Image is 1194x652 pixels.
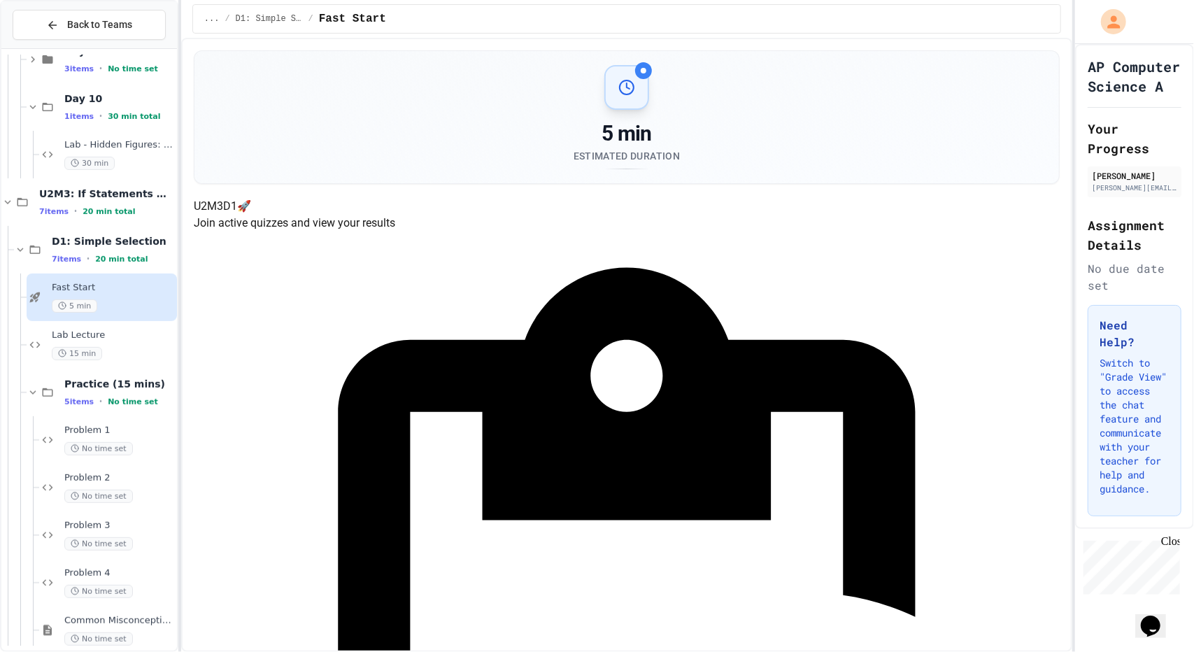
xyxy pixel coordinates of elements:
div: [PERSON_NAME] [1092,169,1177,182]
span: Day 10 [64,92,174,105]
span: Fast Start [52,282,174,294]
span: D1: Simple Selection [236,13,303,24]
span: Fast Start [319,10,386,27]
span: 3 items [64,64,94,73]
div: Estimated Duration [574,149,680,163]
span: No time set [108,397,158,406]
span: 5 items [64,397,94,406]
span: 30 min total [108,112,160,121]
span: Problem 2 [64,472,174,484]
iframe: chat widget [1078,535,1180,595]
h3: Need Help? [1100,317,1170,350]
span: Problem 4 [64,567,174,579]
iframe: chat widget [1135,596,1180,638]
div: My Account [1086,6,1130,38]
span: • [87,253,90,264]
span: U2M3: If Statements & Control Flow [39,187,174,200]
span: 20 min total [95,255,148,264]
span: No time set [64,490,133,503]
div: No due date set [1088,260,1181,294]
span: Problem 1 [64,425,174,437]
span: Practice (15 mins) [64,378,174,390]
span: No time set [64,442,133,455]
span: / [308,13,313,24]
span: 30 min [64,157,115,170]
span: 20 min total [83,207,135,216]
span: / [225,13,229,24]
span: 7 items [52,255,81,264]
span: Problem 3 [64,520,174,532]
span: D1: Simple Selection [52,235,174,248]
button: Back to Teams [13,10,166,40]
span: 5 min [52,299,97,313]
span: Back to Teams [67,17,132,32]
span: No time set [64,632,133,646]
div: [PERSON_NAME][EMAIL_ADDRESS][PERSON_NAME][DOMAIN_NAME] [1092,183,1177,193]
div: Chat with us now!Close [6,6,97,89]
h2: Your Progress [1088,119,1181,158]
span: 7 items [39,207,69,216]
h4: U2M3D1 🚀 [194,198,1060,215]
span: No time set [64,537,133,551]
p: Switch to "Grade View" to access the chat feature and communicate with your teacher for help and ... [1100,356,1170,496]
span: • [99,111,102,122]
p: Join active quizzes and view your results [194,215,1060,232]
h1: AP Computer Science A [1088,57,1181,96]
span: Common Misconceptions [64,615,174,627]
span: 1 items [64,112,94,121]
span: 15 min [52,347,102,360]
div: 5 min [574,121,680,146]
span: • [74,206,77,217]
span: ... [204,13,220,24]
span: No time set [64,585,133,598]
span: • [99,396,102,407]
span: • [99,63,102,74]
span: Lab Lecture [52,329,174,341]
span: No time set [108,64,158,73]
h2: Assignment Details [1088,215,1181,255]
span: Lab - Hidden Figures: Orbital Velocity Calculator [64,139,174,151]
